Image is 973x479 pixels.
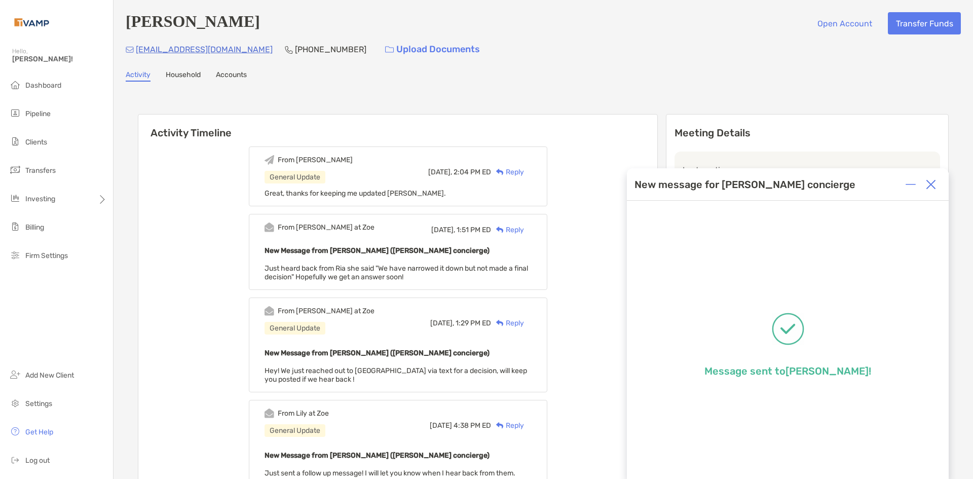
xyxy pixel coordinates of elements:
[25,81,61,90] span: Dashboard
[12,55,107,63] span: [PERSON_NAME]!
[454,168,491,176] span: 2:04 PM ED
[9,220,21,233] img: billing icon
[809,12,880,34] button: Open Account
[265,189,446,198] span: Great, thanks for keeping me updated [PERSON_NAME].
[496,422,504,429] img: Reply icon
[265,451,490,460] b: New Message from [PERSON_NAME] ([PERSON_NAME] concierge)
[385,46,394,53] img: button icon
[430,319,454,327] span: [DATE],
[496,227,504,233] img: Reply icon
[683,164,932,176] p: Last meeting
[126,47,134,53] img: Email Icon
[265,469,515,477] span: Just sent a follow up message! I will let you know when I hear back from them.
[634,178,855,191] div: New message for [PERSON_NAME] concierge
[9,397,21,409] img: settings icon
[25,109,51,118] span: Pipeline
[265,246,490,255] b: New Message from [PERSON_NAME] ([PERSON_NAME] concierge)
[457,226,491,234] span: 1:51 PM ED
[295,43,366,56] p: [PHONE_NUMBER]
[675,127,940,139] p: Meeting Details
[25,251,68,260] span: Firm Settings
[9,249,21,261] img: firm-settings icon
[25,428,53,436] span: Get Help
[265,171,325,183] div: General Update
[265,322,325,335] div: General Update
[25,371,74,380] span: Add New Client
[265,264,528,281] span: Just heard back from Ria she said "We have narrowed it down but not made a final decision" Hopefu...
[265,155,274,165] img: Event icon
[265,306,274,316] img: Event icon
[9,135,21,148] img: clients icon
[430,421,452,430] span: [DATE]
[704,365,871,377] p: Message sent to [PERSON_NAME] !
[9,107,21,119] img: pipeline icon
[9,192,21,204] img: investing icon
[25,223,44,232] span: Billing
[278,223,375,232] div: From [PERSON_NAME] at Zoe
[278,307,375,315] div: From [PERSON_NAME] at Zoe
[454,421,491,430] span: 4:38 PM ED
[25,138,47,146] span: Clients
[265,424,325,437] div: General Update
[491,167,524,177] div: Reply
[906,179,916,190] img: Expand or collapse
[278,409,329,418] div: From Lily at Zoe
[25,195,55,203] span: Investing
[216,70,247,82] a: Accounts
[126,70,151,82] a: Activity
[9,425,21,437] img: get-help icon
[265,366,527,384] span: Hey! We just reached out to [GEOGRAPHIC_DATA] via text for a decision, will keep you posted if we...
[431,226,455,234] span: [DATE],
[138,115,657,139] h6: Activity Timeline
[126,12,260,34] h4: [PERSON_NAME]
[25,399,52,408] span: Settings
[496,320,504,326] img: Reply icon
[265,409,274,418] img: Event icon
[772,313,804,345] img: Message successfully sent
[278,156,353,164] div: From [PERSON_NAME]
[9,369,21,381] img: add_new_client icon
[265,349,490,357] b: New Message from [PERSON_NAME] ([PERSON_NAME] concierge)
[491,420,524,431] div: Reply
[9,79,21,91] img: dashboard icon
[428,168,452,176] span: [DATE],
[9,454,21,466] img: logout icon
[166,70,201,82] a: Household
[136,43,273,56] p: [EMAIL_ADDRESS][DOMAIN_NAME]
[926,179,936,190] img: Close
[491,225,524,235] div: Reply
[265,223,274,232] img: Event icon
[888,12,961,34] button: Transfer Funds
[496,169,504,175] img: Reply icon
[379,39,486,60] a: Upload Documents
[25,456,50,465] span: Log out
[456,319,491,327] span: 1:29 PM ED
[9,164,21,176] img: transfers icon
[12,4,51,41] img: Zoe Logo
[285,46,293,54] img: Phone Icon
[491,318,524,328] div: Reply
[25,166,56,175] span: Transfers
